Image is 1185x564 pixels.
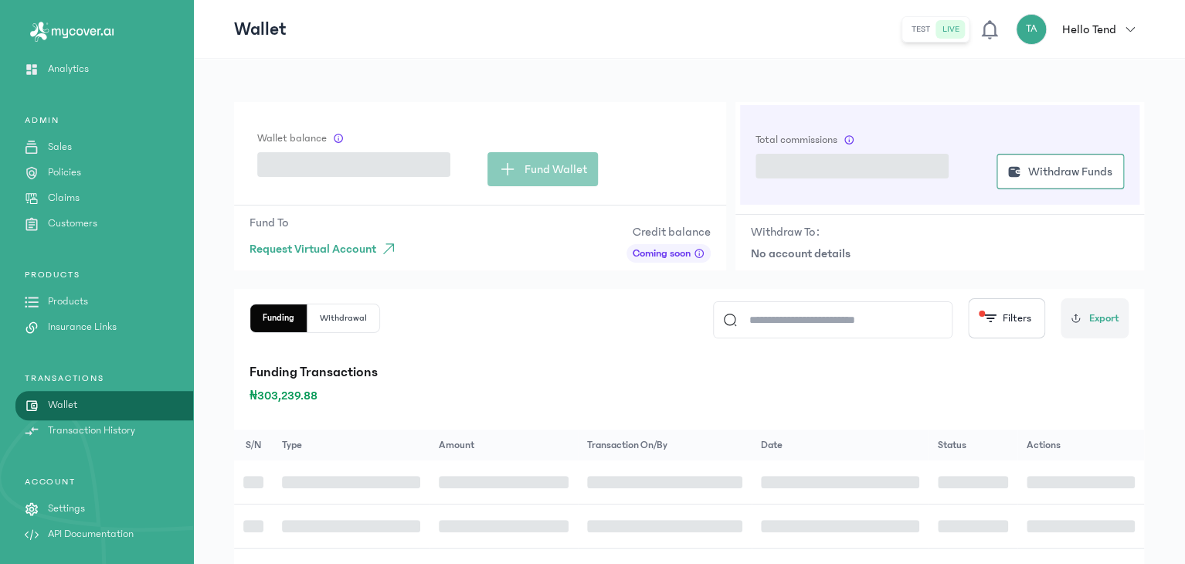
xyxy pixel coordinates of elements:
p: Products [48,294,88,310]
p: Customers [48,216,97,232]
p: Transaction History [48,423,135,439]
th: Amount [430,430,578,460]
p: Sales [48,139,72,155]
span: Export [1089,311,1119,327]
span: Coming soon [633,246,691,261]
span: Wallet balance [257,131,327,146]
th: Status [929,430,1017,460]
p: Settings [48,501,85,517]
th: Transaction on/by [578,430,752,460]
p: Credit balance [626,223,711,241]
button: live [936,20,966,39]
p: Fund To [250,213,404,232]
p: Claims [48,190,80,206]
p: Withdraw To: [751,223,820,241]
p: No account details [751,244,1129,263]
p: Wallet [234,17,287,42]
p: Analytics [48,61,89,77]
button: Fund Wallet [487,152,598,186]
div: TA [1016,14,1047,45]
span: Fund Wallet [525,160,587,178]
th: Type [273,430,430,460]
button: Funding [250,304,307,332]
button: test [905,20,936,39]
button: Filters [968,298,1045,338]
th: Date [752,430,929,460]
button: Export [1061,298,1129,338]
button: Withdrawal [307,304,379,332]
p: Wallet [48,397,77,413]
span: Withdraw Funds [1028,162,1112,181]
button: TAHello Tend [1016,14,1144,45]
th: S/N [234,430,273,460]
p: Hello Tend [1062,20,1116,39]
p: Insurance Links [48,319,117,335]
button: Request Virtual Account [250,235,404,263]
p: API Documentation [48,526,134,542]
p: ₦303,239.88 [250,386,1129,405]
button: Withdraw Funds [997,154,1124,189]
th: Actions [1017,430,1144,460]
p: Policies [48,165,81,181]
span: Total commissions [755,132,837,148]
p: Funding Transactions [250,362,1129,383]
span: Request Virtual Account [250,240,376,258]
